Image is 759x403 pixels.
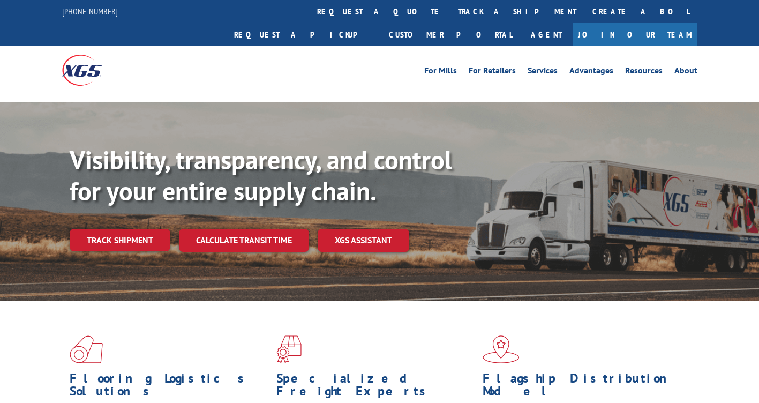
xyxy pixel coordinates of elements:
a: Services [528,66,558,78]
h1: Flooring Logistics Solutions [70,372,268,403]
a: About [674,66,697,78]
a: Resources [625,66,663,78]
a: Agent [520,23,573,46]
a: Track shipment [70,229,170,251]
a: [PHONE_NUMBER] [62,6,118,17]
img: xgs-icon-total-supply-chain-intelligence-red [70,335,103,363]
h1: Flagship Distribution Model [483,372,681,403]
a: Advantages [569,66,613,78]
a: Calculate transit time [179,229,309,252]
a: Customer Portal [381,23,520,46]
a: XGS ASSISTANT [318,229,409,252]
img: xgs-icon-flagship-distribution-model-red [483,335,520,363]
a: For Mills [424,66,457,78]
a: For Retailers [469,66,516,78]
h1: Specialized Freight Experts [276,372,475,403]
b: Visibility, transparency, and control for your entire supply chain. [70,143,452,207]
a: Join Our Team [573,23,697,46]
a: Request a pickup [226,23,381,46]
img: xgs-icon-focused-on-flooring-red [276,335,302,363]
